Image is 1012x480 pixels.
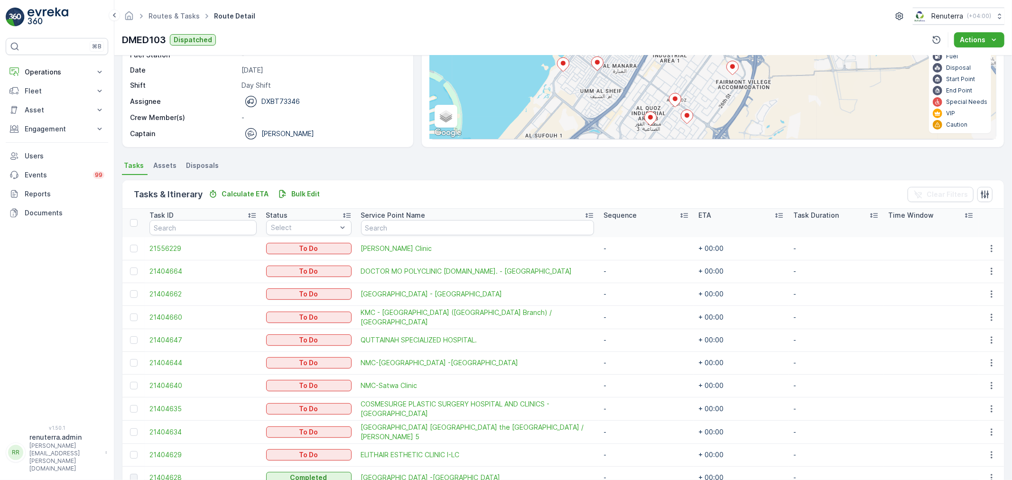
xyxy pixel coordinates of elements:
p: VIP [946,110,955,117]
a: Dubai London the Villa Clinic / Wade Al Safa 5 [361,423,594,442]
img: Google [432,127,464,139]
p: To Do [299,335,318,345]
td: + 00:00 [694,283,789,305]
p: Actions [960,35,985,45]
span: 21404640 [149,381,257,390]
a: NMC-Satwa Clinic [361,381,594,390]
p: Events [25,170,87,180]
p: Clear Filters [927,190,968,199]
p: Day Shift [241,81,403,90]
td: - [599,329,694,351]
p: Task ID [149,211,174,220]
a: 21404660 [149,313,257,322]
p: ETA [698,211,711,220]
button: Actions [954,32,1004,47]
p: To Do [299,289,318,299]
a: ELITHAIR ESTHETIC CLINIC I-LC [361,450,594,460]
td: - [599,283,694,305]
p: Sequence [603,211,637,220]
button: To Do [266,380,352,391]
a: 21404634 [149,427,257,437]
td: + 00:00 [694,305,789,329]
p: To Do [299,427,318,437]
td: - [599,374,694,397]
p: Caution [946,121,967,129]
p: Select [271,223,337,232]
button: To Do [266,403,352,415]
a: Open this area in Google Maps (opens a new window) [432,127,464,139]
button: Fleet [6,82,108,101]
a: 21404635 [149,404,257,414]
p: - [241,113,403,122]
p: Service Point Name [361,211,426,220]
p: Shift [130,81,238,90]
button: Asset [6,101,108,120]
p: renuterra.admin [29,433,101,442]
td: - [599,420,694,443]
p: End Point [946,87,972,94]
div: Toggle Row Selected [130,336,138,344]
p: ⌘B [92,43,102,50]
p: Reports [25,189,104,199]
td: - [599,351,694,374]
a: 21404647 [149,335,257,345]
p: Crew Member(s) [130,113,238,122]
td: + 00:00 [694,260,789,283]
div: Toggle Row Selected [130,359,138,367]
a: 21404629 [149,450,257,460]
button: RRrenuterra.admin[PERSON_NAME][EMAIL_ADDRESS][PERSON_NAME][DOMAIN_NAME] [6,433,108,472]
span: Tasks [124,161,144,170]
td: - [789,329,883,351]
td: - [789,443,883,466]
p: Tasks & Itinerary [134,188,203,201]
a: Documents [6,203,108,222]
td: + 00:00 [694,443,789,466]
span: v 1.50.1 [6,425,108,431]
td: - [599,260,694,283]
span: COSMESURGE PLASTIC SURGERY HOSPITAL AND CLINICS - [GEOGRAPHIC_DATA] [361,399,594,418]
img: Screenshot_2024-07-26_at_13.33.01.png [913,11,928,21]
button: Calculate ETA [204,188,272,200]
td: - [789,260,883,283]
div: Toggle Row Selected [130,268,138,275]
a: QUTTAINAH SPECIALIZED HOSPITAL. [361,335,594,345]
a: 21404662 [149,289,257,299]
button: To Do [266,334,352,346]
p: ( +04:00 ) [967,12,991,20]
span: [PERSON_NAME] Clinic [361,244,594,253]
td: - [599,237,694,260]
td: + 00:00 [694,237,789,260]
td: - [789,351,883,374]
button: Dispatched [170,34,216,46]
p: To Do [299,358,318,368]
a: 21404664 [149,267,257,276]
td: - [599,305,694,329]
a: Saudi German Hospital - Jumeirah [361,289,594,299]
a: Events99 [6,166,108,185]
button: To Do [266,449,352,461]
p: 99 [95,171,102,179]
button: To Do [266,288,352,300]
span: [GEOGRAPHIC_DATA] - [GEOGRAPHIC_DATA] [361,289,594,299]
a: COSMESURGE PLASTIC SURGERY HOSPITAL AND CLINICS - JUMEIRAH [361,399,594,418]
a: Homepage [124,14,134,22]
div: Toggle Row Selected [130,382,138,389]
p: To Do [299,313,318,322]
p: Captain [130,129,155,138]
button: Bulk Edit [274,188,324,200]
p: [PERSON_NAME][EMAIL_ADDRESS][PERSON_NAME][DOMAIN_NAME] [29,442,101,472]
td: + 00:00 [694,420,789,443]
div: Toggle Row Selected [130,245,138,252]
td: - [599,443,694,466]
td: - [789,374,883,397]
p: Date [130,65,238,75]
button: To Do [266,312,352,323]
a: 21556229 [149,244,257,253]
